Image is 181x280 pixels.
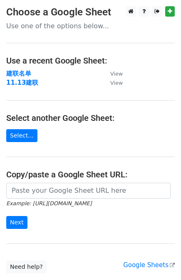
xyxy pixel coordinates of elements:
[6,260,47,273] a: Need help?
[6,129,37,142] a: Select...
[6,22,175,30] p: Use one of the options below...
[110,71,123,77] small: View
[6,6,175,18] h3: Choose a Google Sheet
[6,79,38,86] a: 11.13建联
[6,216,27,229] input: Next
[102,79,123,86] a: View
[6,70,31,77] a: 建联名单
[6,169,175,179] h4: Copy/paste a Google Sheet URL:
[6,183,171,199] input: Paste your Google Sheet URL here
[6,56,175,66] h4: Use a recent Google Sheet:
[110,80,123,86] small: View
[123,261,175,269] a: Google Sheets
[102,70,123,77] a: View
[6,200,92,206] small: Example: [URL][DOMAIN_NAME]
[6,113,175,123] h4: Select another Google Sheet:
